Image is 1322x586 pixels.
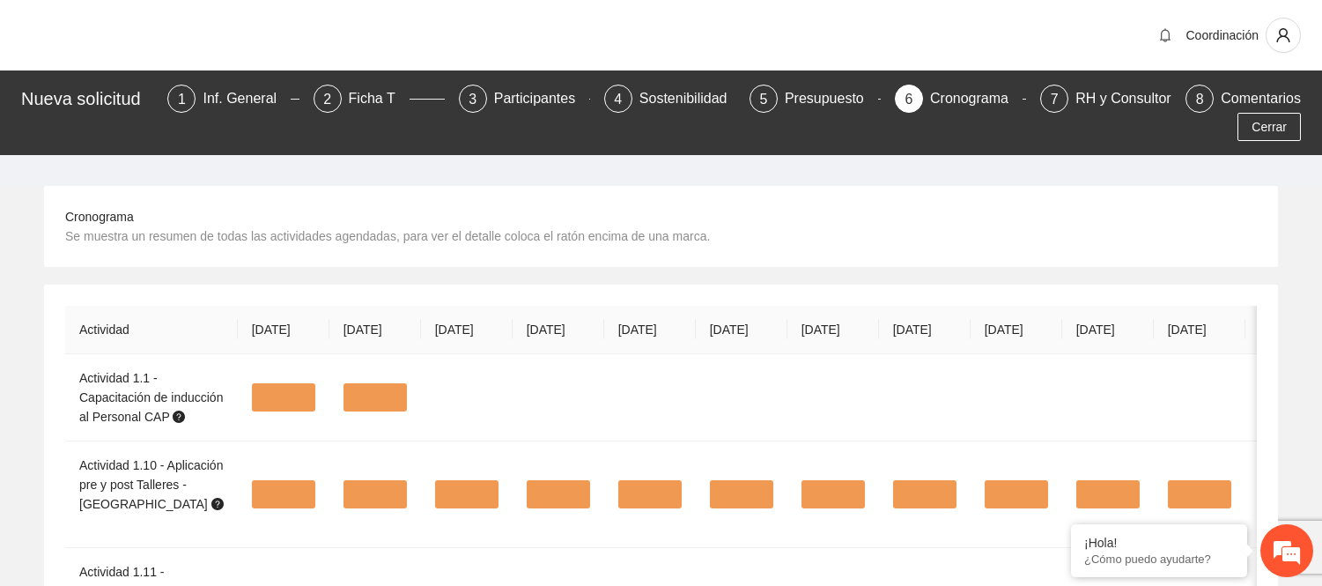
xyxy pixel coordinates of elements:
[696,306,787,354] th: [DATE]
[1051,92,1059,107] span: 7
[1075,85,1200,113] div: RH y Consultores
[421,306,513,354] th: [DATE]
[173,411,185,423] span: question-circle
[879,306,971,354] th: [DATE]
[1186,28,1259,42] span: Coordinación
[1154,306,1245,354] th: [DATE]
[905,92,913,107] span: 6
[1252,117,1287,137] span: Cerrar
[1196,92,1204,107] span: 8
[65,210,134,224] span: Cronograma
[1062,306,1154,354] th: [DATE]
[639,85,742,113] div: Sostenibilidad
[494,85,590,113] div: Participantes
[1185,85,1301,113] div: 8Comentarios
[1084,536,1234,550] div: ¡Hola!
[238,306,329,354] th: [DATE]
[469,92,476,107] span: 3
[349,85,410,113] div: Ficha T
[167,85,299,113] div: 1Inf. General
[895,85,1026,113] div: 6Cronograma
[971,306,1062,354] th: [DATE]
[785,85,878,113] div: Presupuesto
[750,85,881,113] div: 5Presupuesto
[930,85,1023,113] div: Cronograma
[203,85,291,113] div: Inf. General
[614,92,622,107] span: 4
[604,306,696,354] th: [DATE]
[211,498,224,510] span: question-circle
[323,92,331,107] span: 2
[1084,553,1234,566] p: ¿Cómo puedo ayudarte?
[65,229,710,243] span: Se muestra un resumen de todas las actividades agendadas, para ver el detalle coloca el ratón enc...
[21,85,157,113] div: Nueva solicitud
[178,92,186,107] span: 1
[513,306,604,354] th: [DATE]
[1267,27,1300,43] span: user
[1221,85,1301,113] div: Comentarios
[1151,21,1179,49] button: bell
[759,92,767,107] span: 5
[1266,18,1301,53] button: user
[1152,28,1178,42] span: bell
[314,85,445,113] div: 2Ficha T
[1040,85,1171,113] div: 7RH y Consultores
[604,85,735,113] div: 4Sostenibilidad
[329,306,421,354] th: [DATE]
[459,85,590,113] div: 3Participantes
[1237,113,1301,141] button: Cerrar
[787,306,879,354] th: [DATE]
[65,306,238,354] th: Actividad
[79,371,223,424] span: Actividad 1.1 - Capacitación de inducción al Personal CAP
[79,458,224,530] span: Actividad 1.10 - Aplicación pre y post Talleres - [GEOGRAPHIC_DATA]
